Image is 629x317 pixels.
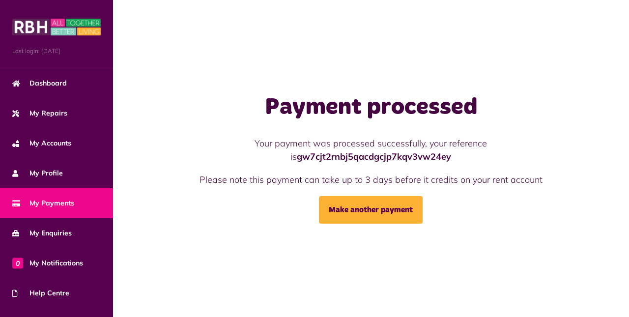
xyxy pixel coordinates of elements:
[12,108,67,118] span: My Repairs
[12,258,23,268] span: 0
[12,168,63,178] span: My Profile
[196,137,546,163] p: Your payment was processed successfully, your reference is
[12,228,72,238] span: My Enquiries
[297,151,451,162] strong: gw7cjt2rnbj5qacdgcjp7kqv3vw24ey
[196,173,546,186] p: Please note this payment can take up to 3 days before it credits on your rent account
[12,258,83,268] span: My Notifications
[12,288,69,298] span: Help Centre
[12,138,71,148] span: My Accounts
[12,198,74,208] span: My Payments
[12,78,67,88] span: Dashboard
[319,196,423,224] a: Make another payment
[12,47,101,56] span: Last login: [DATE]
[196,93,546,122] h1: Payment processed
[12,17,101,37] img: MyRBH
